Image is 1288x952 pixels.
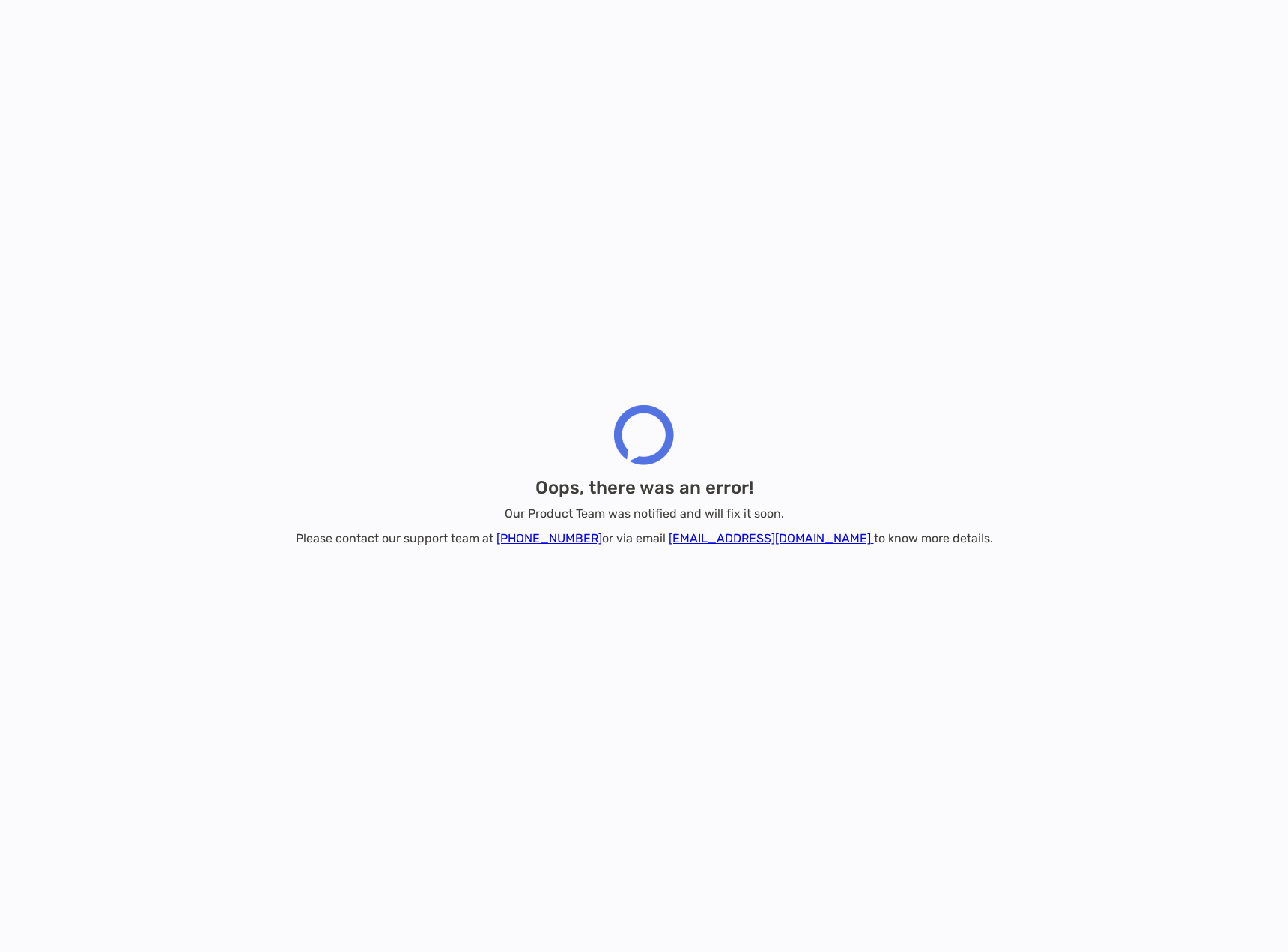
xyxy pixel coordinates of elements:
p: Our Product Team was notified and will fix it soon. [505,504,784,523]
p: Please contact our support team at or via email to know more details. [296,529,993,548]
a: [PHONE_NUMBER] [496,531,602,545]
h2: Oops, there was an error! [535,477,753,498]
img: Zoe Financial [614,405,674,465]
a: [EMAIL_ADDRESS][DOMAIN_NAME] [669,531,874,545]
